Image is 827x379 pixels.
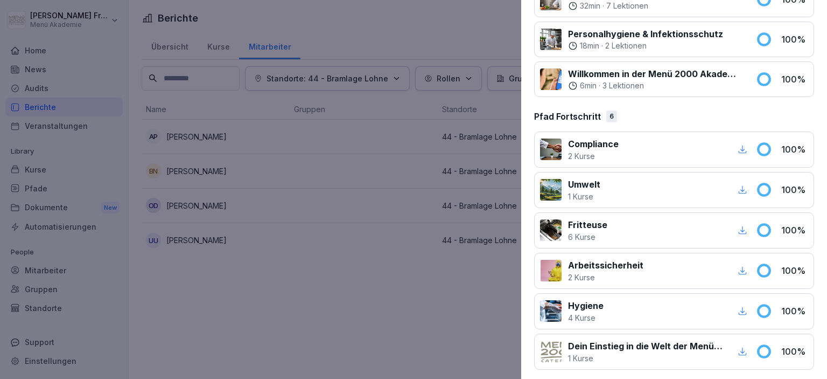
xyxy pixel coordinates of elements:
[606,1,648,11] p: 7 Lektionen
[568,340,723,353] p: Dein Einstieg in die Welt der Menü 2000 Akademie
[781,305,808,318] p: 100 %
[781,73,808,86] p: 100 %
[568,272,643,283] p: 2 Kurse
[568,150,619,162] p: 2 Kurse
[580,40,599,51] p: 18 min
[568,312,604,323] p: 4 Kurse
[568,191,600,202] p: 1 Kurse
[568,178,600,191] p: Umwelt
[605,40,647,51] p: 2 Lektionen
[580,80,597,91] p: 6 min
[568,1,658,11] div: ·
[568,231,607,243] p: 6 Kurse
[781,264,808,277] p: 100 %
[568,259,643,272] p: Arbeitssicherheit
[580,1,600,11] p: 32 min
[568,80,743,91] div: ·
[534,110,601,123] p: Pfad Fortschritt
[568,40,723,51] div: ·
[568,67,743,80] p: Willkommen in der Menü 2000 Akademie mit Bounti!
[781,224,808,237] p: 100 %
[568,353,723,364] p: 1 Kurse
[568,27,723,40] p: Personalhygiene & Infektionsschutz
[568,218,607,231] p: Fritteuse
[781,345,808,358] p: 100 %
[781,183,808,196] p: 100 %
[602,80,644,91] p: 3 Lektionen
[781,143,808,156] p: 100 %
[568,299,604,312] p: Hygiene
[606,111,617,122] div: 6
[568,137,619,150] p: Compliance
[781,33,808,46] p: 100 %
